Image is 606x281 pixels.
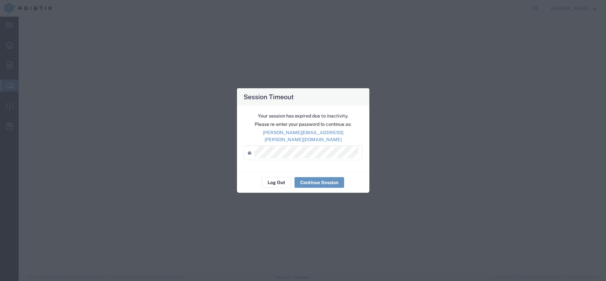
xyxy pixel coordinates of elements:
button: Continue Session [295,177,344,188]
p: [PERSON_NAME][EMAIL_ADDRESS][PERSON_NAME][DOMAIN_NAME] [244,129,362,143]
button: Log Out [262,177,291,188]
p: Please re-enter your password to continue as: [244,121,362,128]
h4: Session Timeout [244,92,294,102]
p: Your session has expired due to inactivity. [244,113,362,120]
